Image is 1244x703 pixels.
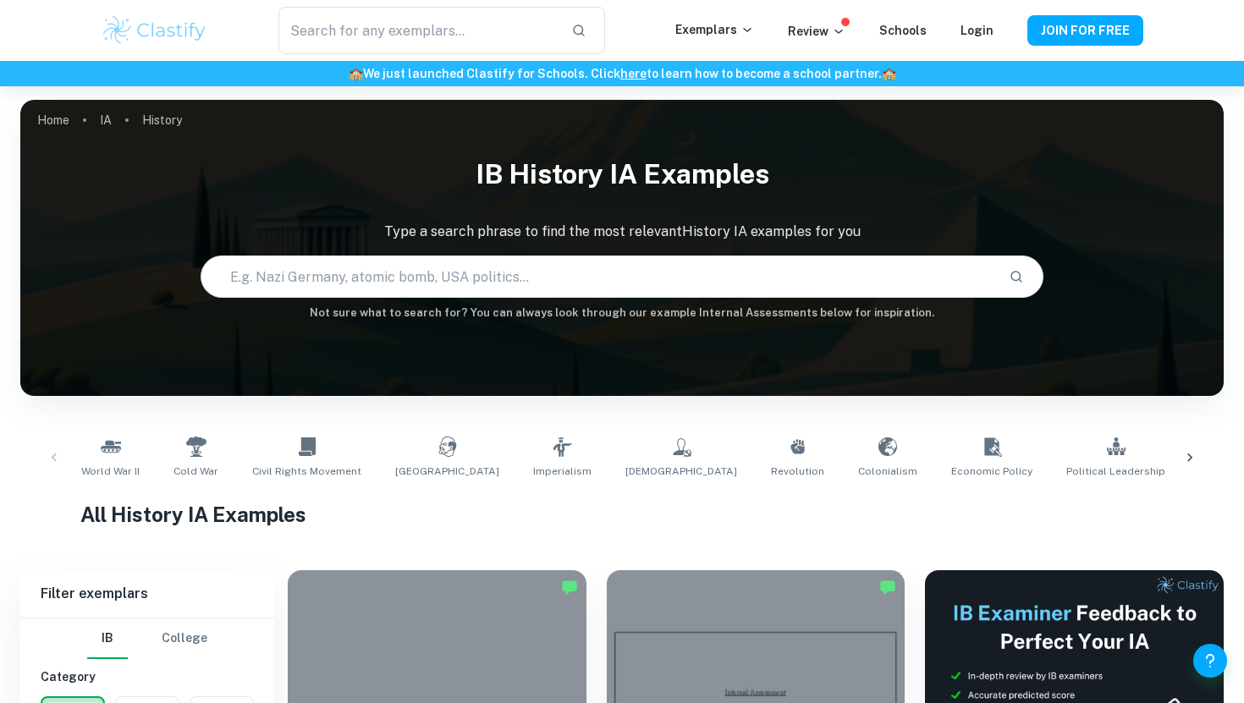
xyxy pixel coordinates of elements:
p: Review [788,22,845,41]
span: Cold War [173,464,218,479]
a: IA [100,108,112,132]
h6: Filter exemplars [20,570,274,618]
span: Civil Rights Movement [252,464,361,479]
p: History [142,111,182,129]
img: Marked [561,579,578,596]
h6: Not sure what to search for? You can always look through our example Internal Assessments below f... [20,305,1224,321]
h1: IB History IA examples [20,147,1224,201]
img: Clastify logo [101,14,208,47]
button: College [162,618,207,659]
p: Type a search phrase to find the most relevant History IA examples for you [20,222,1224,242]
span: [GEOGRAPHIC_DATA] [395,464,499,479]
h6: We just launched Clastify for Schools. Click to learn how to become a school partner. [3,64,1241,83]
button: IB [87,618,128,659]
h6: Category [41,667,254,686]
input: E.g. Nazi Germany, atomic bomb, USA politics... [201,253,994,300]
button: JOIN FOR FREE [1027,15,1143,46]
span: 🏫 [349,67,363,80]
a: Schools [879,24,927,37]
span: Imperialism [533,464,592,479]
span: Political Leadership [1066,464,1165,479]
button: Search [1002,262,1031,291]
h1: All History IA Examples [80,499,1164,530]
input: Search for any exemplars... [278,7,558,54]
a: Home [37,108,69,132]
span: Economic Policy [951,464,1032,479]
span: 🏫 [882,67,896,80]
a: Login [961,24,994,37]
a: here [620,67,647,80]
span: Colonialism [858,464,917,479]
img: Marked [879,579,896,596]
button: Help and Feedback [1193,644,1227,678]
span: Revolution [771,464,824,479]
div: Filter type choice [87,618,207,659]
span: World War II [81,464,140,479]
p: Exemplars [675,20,754,39]
span: [DEMOGRAPHIC_DATA] [625,464,737,479]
